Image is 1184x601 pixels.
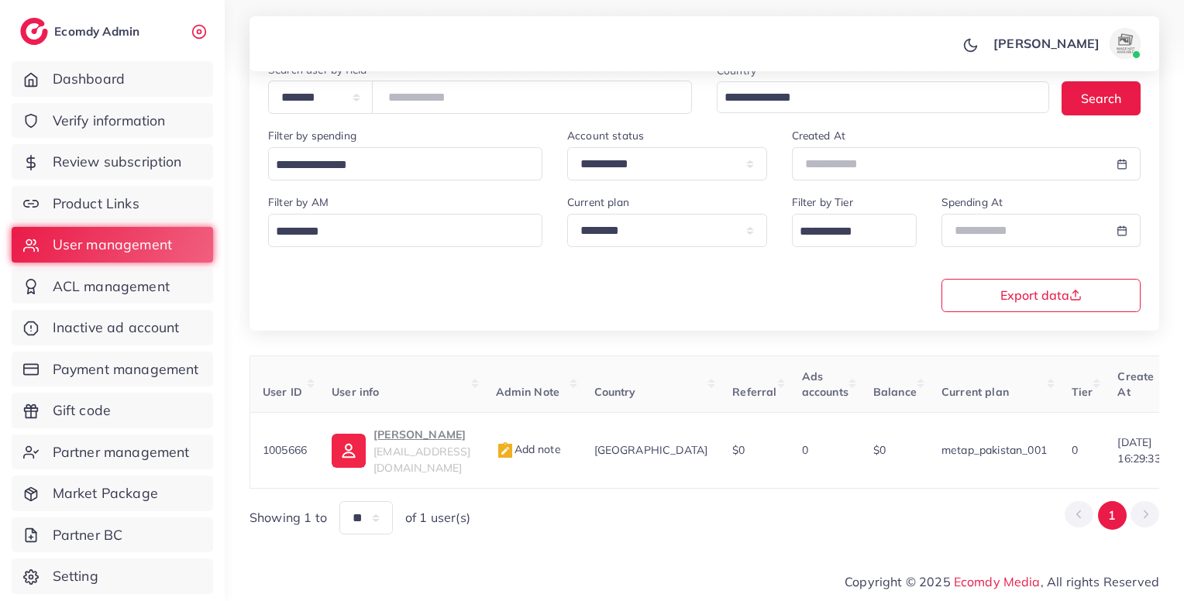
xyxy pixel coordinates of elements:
[941,385,1009,399] span: Current plan
[12,310,213,345] a: Inactive ad account
[263,443,307,457] span: 1005666
[12,186,213,222] a: Product Links
[53,276,170,297] span: ACL management
[732,443,745,457] span: $0
[12,517,213,553] a: Partner BC
[594,385,636,399] span: Country
[1072,443,1078,457] span: 0
[12,269,213,304] a: ACL management
[802,369,848,399] span: Ads accounts
[1117,369,1154,399] span: Create At
[373,445,470,474] span: [EMAIL_ADDRESS][DOMAIN_NAME]
[1098,501,1127,530] button: Go to page 1
[53,566,98,586] span: Setting
[985,28,1147,59] a: [PERSON_NAME]avatar
[845,572,1159,591] span: Copyright © 2025
[1110,28,1141,59] img: avatar
[270,153,522,177] input: Search for option
[268,128,356,143] label: Filter by spending
[373,425,470,444] p: [PERSON_NAME]
[332,434,366,468] img: ic-user-info.36bf1079.svg
[268,194,329,210] label: Filter by AM
[567,128,644,143] label: Account status
[12,558,213,594] a: Setting
[12,103,213,139] a: Verify information
[1000,289,1082,301] span: Export data
[53,483,158,503] span: Market Package
[792,128,846,143] label: Created At
[53,69,125,89] span: Dashboard
[263,385,302,399] span: User ID
[496,441,515,460] img: admin_note.cdd0b510.svg
[268,147,542,180] div: Search for option
[12,434,213,470] a: Partner management
[732,385,776,399] span: Referral
[1065,501,1159,530] ul: Pagination
[567,194,629,210] label: Current plan
[332,425,470,476] a: [PERSON_NAME][EMAIL_ADDRESS][DOMAIN_NAME]
[53,525,123,545] span: Partner BC
[792,194,853,210] label: Filter by Tier
[941,194,1003,210] label: Spending At
[1072,385,1093,399] span: Tier
[332,385,379,399] span: User info
[53,152,182,172] span: Review subscription
[270,220,522,244] input: Search for option
[1062,81,1141,115] button: Search
[12,61,213,97] a: Dashboard
[794,220,897,244] input: Search for option
[20,18,48,45] img: logo
[12,352,213,387] a: Payment management
[53,442,190,462] span: Partner management
[53,359,199,379] span: Payment management
[594,443,708,457] span: [GEOGRAPHIC_DATA]
[12,476,213,511] a: Market Package
[1041,572,1159,591] span: , All rights Reserved
[954,574,1041,589] a: Ecomdy Media
[53,400,111,421] span: Gift code
[12,144,213,180] a: Review subscription
[1117,434,1160,466] span: [DATE] 16:29:33
[496,442,561,456] span: Add note
[719,86,1029,110] input: Search for option
[405,509,470,527] span: of 1 user(s)
[53,235,172,255] span: User management
[12,227,213,263] a: User management
[53,318,180,338] span: Inactive ad account
[53,111,166,131] span: Verify information
[250,509,327,527] span: Showing 1 to
[20,18,143,45] a: logoEcomdy Admin
[993,34,1100,53] p: [PERSON_NAME]
[941,443,1047,457] span: metap_pakistan_001
[792,214,917,247] div: Search for option
[717,81,1049,113] div: Search for option
[941,279,1141,312] button: Export data
[873,385,917,399] span: Balance
[873,443,886,457] span: $0
[802,443,808,457] span: 0
[54,24,143,39] h2: Ecomdy Admin
[12,393,213,428] a: Gift code
[53,194,139,214] span: Product Links
[496,385,560,399] span: Admin Note
[268,214,542,247] div: Search for option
